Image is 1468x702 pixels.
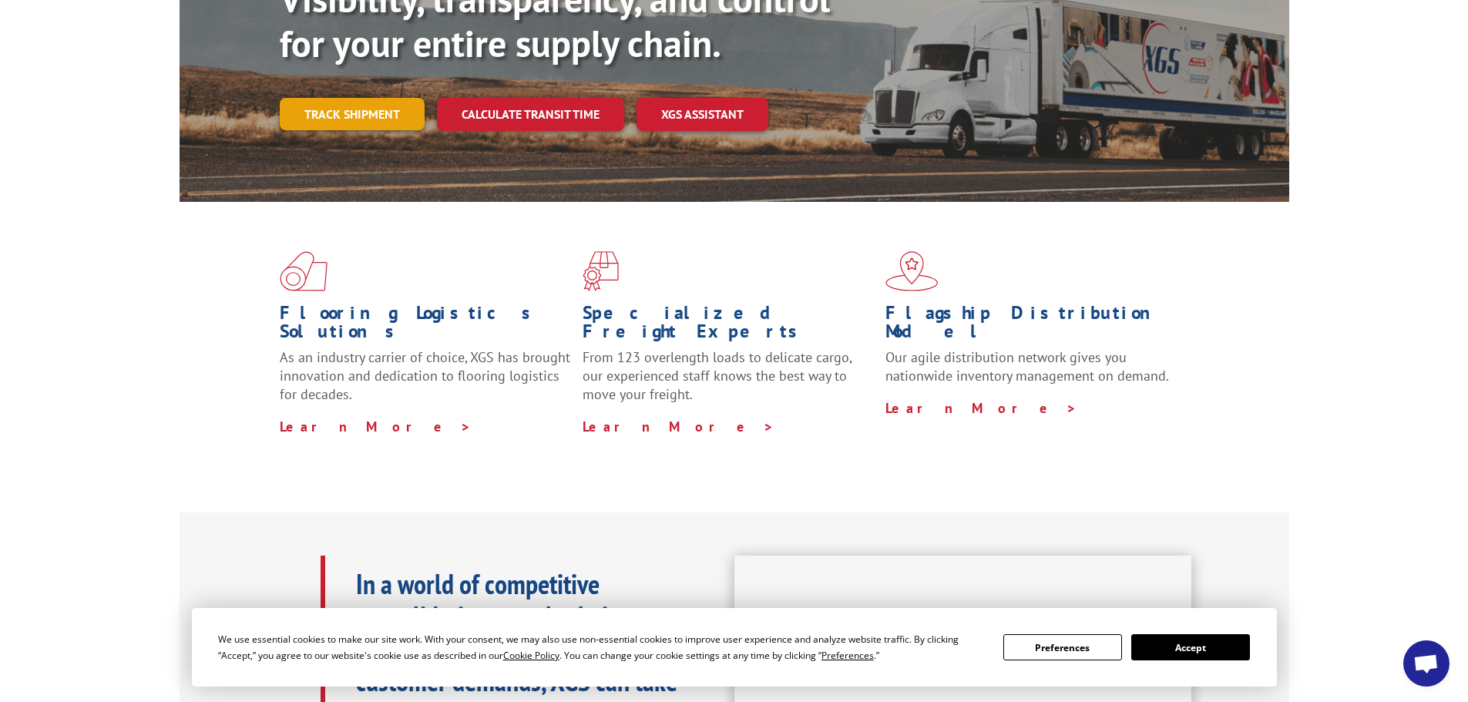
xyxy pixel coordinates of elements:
[280,304,571,348] h1: Flooring Logistics Solutions
[1131,634,1250,660] button: Accept
[280,251,328,291] img: xgs-icon-total-supply-chain-intelligence-red
[583,418,774,435] a: Learn More >
[503,649,559,662] span: Cookie Policy
[885,251,939,291] img: xgs-icon-flagship-distribution-model-red
[280,98,425,130] a: Track shipment
[637,98,768,131] a: XGS ASSISTANT
[1403,640,1450,687] div: Open chat
[583,304,874,348] h1: Specialized Freight Experts
[583,348,874,417] p: From 123 overlength loads to delicate cargo, our experienced staff knows the best way to move you...
[821,649,874,662] span: Preferences
[437,98,624,131] a: Calculate transit time
[885,399,1077,417] a: Learn More >
[583,251,619,291] img: xgs-icon-focused-on-flooring-red
[280,348,570,403] span: As an industry carrier of choice, XGS has brought innovation and dedication to flooring logistics...
[1003,634,1122,660] button: Preferences
[885,304,1177,348] h1: Flagship Distribution Model
[885,348,1169,385] span: Our agile distribution network gives you nationwide inventory management on demand.
[192,608,1277,687] div: Cookie Consent Prompt
[218,631,985,663] div: We use essential cookies to make our site work. With your consent, we may also use non-essential ...
[280,418,472,435] a: Learn More >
